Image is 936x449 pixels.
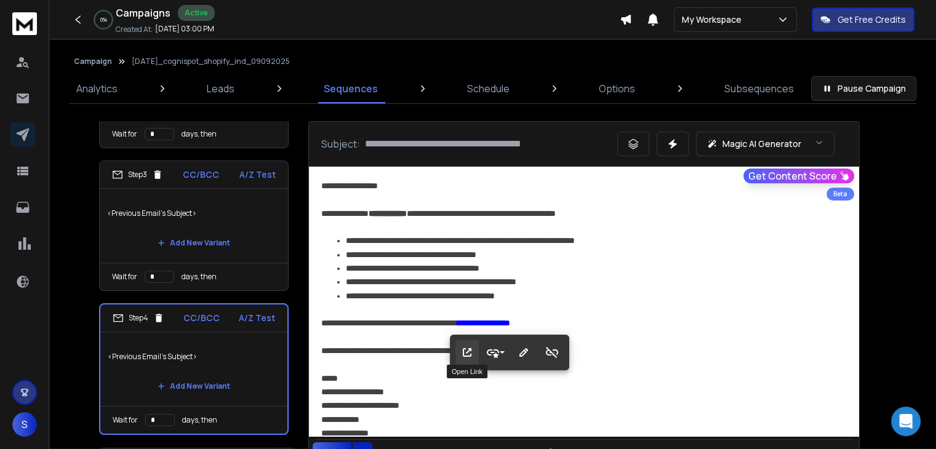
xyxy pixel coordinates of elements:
[682,14,746,26] p: My Workspace
[99,303,289,435] li: Step4CC/BCCA/Z Test<Previous Email's Subject>Add New VariantWait fordays, then
[722,138,801,150] p: Magic AI Generator
[113,312,164,324] div: Step 4
[183,312,220,324] p: CC/BCC
[812,7,914,32] button: Get Free Credits
[447,365,487,378] div: Open Link
[112,169,163,180] div: Step 3
[891,407,921,436] div: Open Intercom Messenger
[599,81,635,96] p: Options
[239,169,276,181] p: A/Z Test
[182,129,217,139] p: days, then
[207,81,234,96] p: Leads
[316,74,385,103] a: Sequences
[239,312,275,324] p: A/Z Test
[324,81,378,96] p: Sequences
[12,412,37,437] button: S
[811,76,916,101] button: Pause Campaign
[540,340,564,365] button: Unlink
[838,14,906,26] p: Get Free Credits
[743,169,854,183] button: Get Content Score
[148,231,240,255] button: Add New Variant
[199,74,242,103] a: Leads
[183,169,219,181] p: CC/BCC
[591,74,642,103] a: Options
[107,196,281,231] p: <Previous Email's Subject>
[148,374,240,399] button: Add New Variant
[74,57,112,66] button: Campaign
[178,5,215,21] div: Active
[467,81,510,96] p: Schedule
[116,6,170,20] h1: Campaigns
[76,81,118,96] p: Analytics
[717,74,801,103] a: Subsequences
[724,81,794,96] p: Subsequences
[113,415,138,425] p: Wait for
[132,57,290,66] p: [DATE]_cognispot_shopify_ind_09092025
[155,24,214,34] p: [DATE] 03:00 PM
[826,188,854,201] div: Beta
[182,272,217,282] p: days, then
[696,132,834,156] button: Magic AI Generator
[12,12,37,35] img: logo
[321,137,360,151] p: Subject:
[112,129,137,139] p: Wait for
[182,415,217,425] p: days, then
[69,74,125,103] a: Analytics
[100,16,107,23] p: 0 %
[108,340,280,374] p: <Previous Email's Subject>
[99,161,289,291] li: Step3CC/BCCA/Z Test<Previous Email's Subject>Add New VariantWait fordays, then
[116,25,153,34] p: Created At:
[112,272,137,282] p: Wait for
[460,74,517,103] a: Schedule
